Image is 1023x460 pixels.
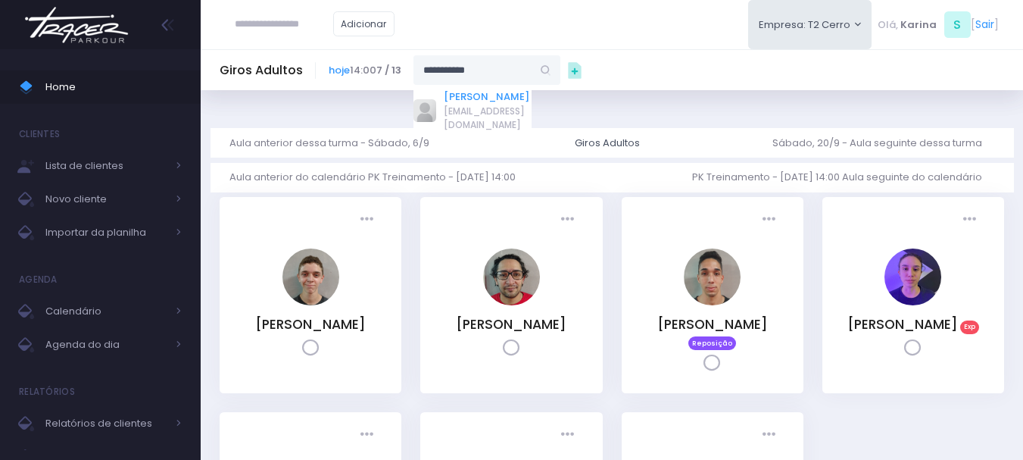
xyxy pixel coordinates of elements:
[657,315,768,333] a: [PERSON_NAME]
[900,17,937,33] span: Karina
[684,295,741,309] a: Eric Torres Santos
[444,105,532,132] span: [EMAIL_ADDRESS][DOMAIN_NAME]
[575,136,640,151] div: Giros Adultos
[376,63,401,77] strong: 7 / 13
[688,336,737,350] span: Reposição
[19,119,60,149] h4: Clientes
[329,63,350,77] a: hoje
[255,315,366,333] a: [PERSON_NAME]
[19,264,58,295] h4: Agenda
[229,163,528,192] a: Aula anterior do calendário PK Treinamento - [DATE] 14:00
[483,295,540,309] a: Claudio Rodrigues Junior
[19,377,75,407] h4: Relatórios
[45,414,167,433] span: Relatórios de clientes
[45,189,167,209] span: Novo cliente
[220,63,303,78] h5: Giros Adultos
[692,163,994,192] a: PK Treinamento - [DATE] 14:00 Aula seguinte do calendário
[960,321,980,334] span: Exp
[878,17,898,33] span: Olá,
[45,335,167,355] span: Agenda do dia
[333,11,395,36] a: Adicionar
[282,295,339,309] a: Artur de Carvalho Lunardini
[45,223,167,243] span: Importar da planilha
[229,128,441,158] a: Aula anterior dessa turma - Sábado, 6/9
[483,249,540,305] img: Claudio Rodrigues Junior
[872,8,1004,42] div: [ ]
[45,77,182,97] span: Home
[944,11,971,38] span: S
[884,249,941,305] img: Giovanna pires
[282,249,339,305] img: Artur de Carvalho Lunardini
[45,156,167,176] span: Lista de clientes
[772,128,994,158] a: Sábado, 20/9 - Aula seguinte dessa turma
[684,249,741,305] img: Eric Torres Santos
[975,17,994,33] a: Sair
[444,89,532,105] a: [PERSON_NAME]
[884,295,941,309] a: Giovanna pires
[329,63,401,78] span: 14:00
[456,315,566,333] a: [PERSON_NAME]
[45,302,167,321] span: Calendário
[847,315,958,333] a: [PERSON_NAME]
